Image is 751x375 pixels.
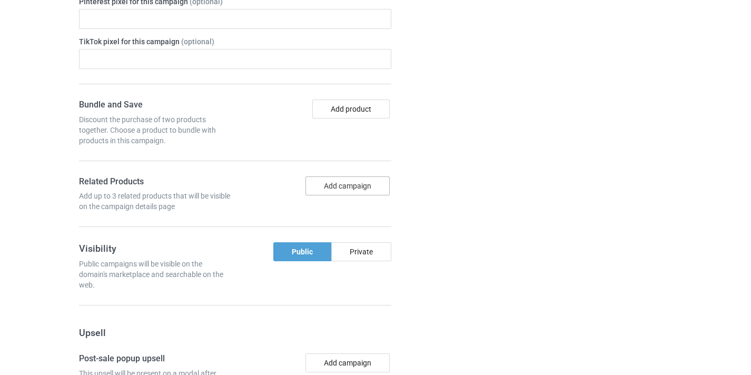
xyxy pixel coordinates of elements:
span: (optional) [181,37,214,46]
button: Add product [312,100,390,119]
h4: Related Products [79,176,232,187]
button: Add campaign [305,176,390,195]
h3: Upsell [79,327,392,339]
div: Public [273,242,331,261]
div: Discount the purchase of two products together. Choose a product to bundle with products in this ... [79,114,232,146]
h4: Bundle and Save [79,100,232,111]
div: Public campaigns will be visible on the domain's marketplace and searchable on the web. [79,259,232,290]
div: Add up to 3 related products that will be visible on the campaign details page [79,191,232,212]
button: Add campaign [305,353,390,372]
h4: Post-sale popup upsell [79,353,232,364]
h3: Visibility [79,242,232,254]
label: TikTok pixel for this campaign [79,36,392,47]
div: Private [331,242,391,261]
